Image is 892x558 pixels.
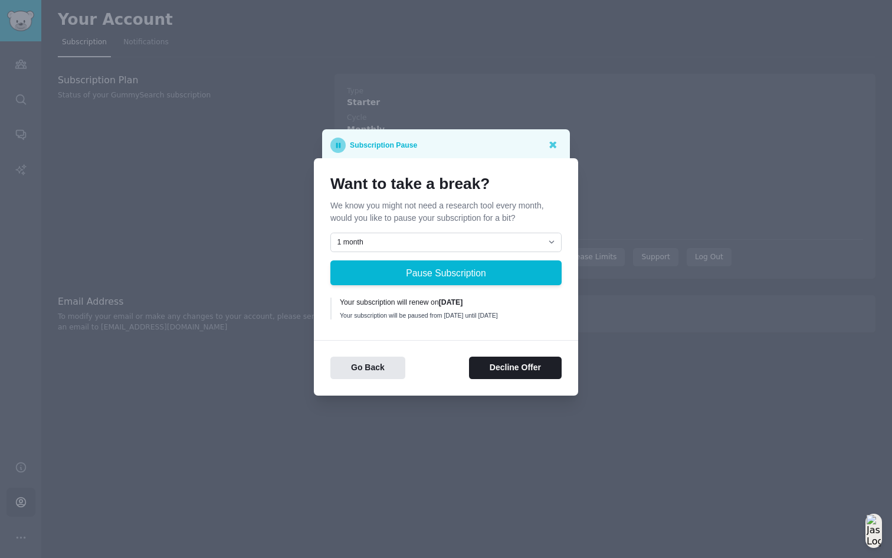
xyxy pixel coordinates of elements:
[350,138,417,153] p: Subscription Pause
[330,357,405,380] button: Go Back
[330,175,562,194] h1: Want to take a break?
[439,298,463,306] b: [DATE]
[340,311,553,319] div: Your subscription will be paused from [DATE] until [DATE]
[330,200,562,224] p: We know you might not need a research tool every month, would you like to pause your subscription...
[340,298,553,308] div: Your subscription will renew on
[330,260,562,285] button: Pause Subscription
[469,357,562,380] button: Decline Offer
